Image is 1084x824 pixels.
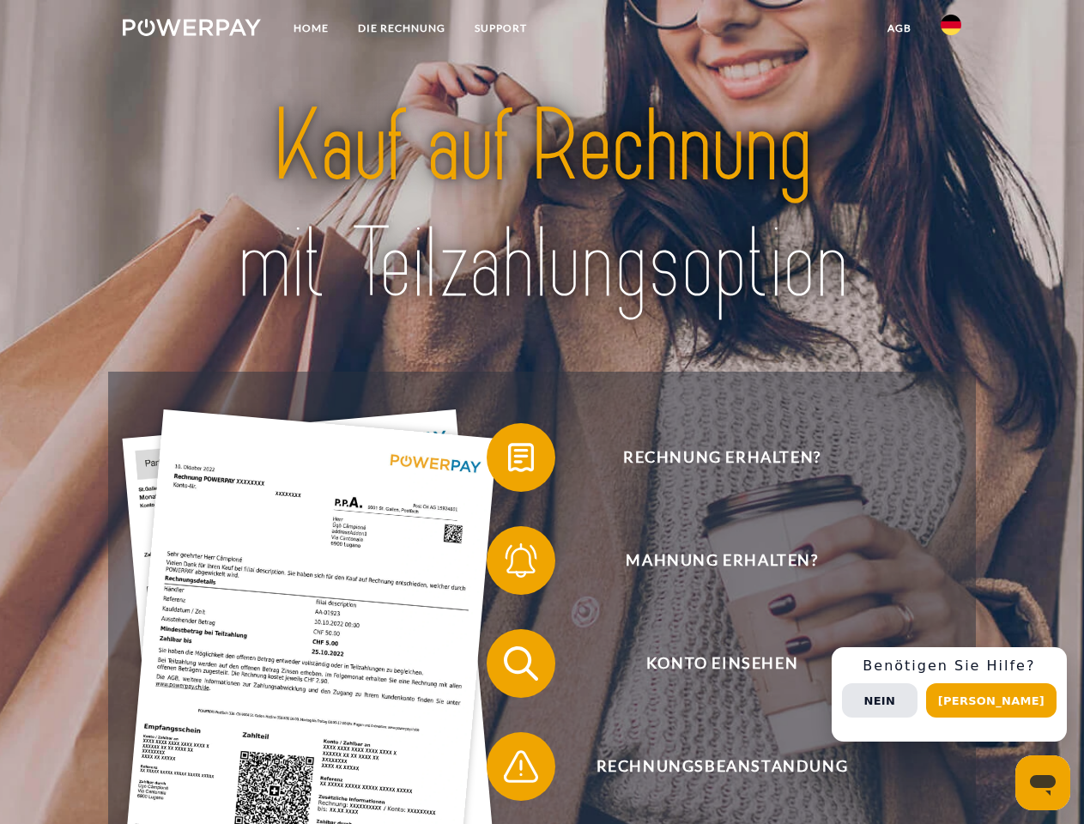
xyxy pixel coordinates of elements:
a: SUPPORT [460,13,542,44]
button: Rechnungsbeanstandung [487,732,933,801]
button: Rechnung erhalten? [487,423,933,492]
button: Mahnung erhalten? [487,526,933,595]
button: [PERSON_NAME] [926,683,1057,718]
img: logo-powerpay-white.svg [123,19,261,36]
div: Schnellhilfe [832,647,1067,742]
a: Home [279,13,343,44]
img: de [941,15,961,35]
img: title-powerpay_de.svg [164,82,920,329]
img: qb_bell.svg [500,539,542,582]
iframe: Schaltfläche zum Öffnen des Messaging-Fensters [1015,755,1070,810]
img: qb_search.svg [500,642,542,685]
span: Mahnung erhalten? [512,526,932,595]
a: DIE RECHNUNG [343,13,460,44]
span: Rechnungsbeanstandung [512,732,932,801]
img: qb_warning.svg [500,745,542,788]
button: Konto einsehen [487,629,933,698]
span: Konto einsehen [512,629,932,698]
a: agb [873,13,926,44]
span: Rechnung erhalten? [512,423,932,492]
h3: Benötigen Sie Hilfe? [842,657,1057,675]
button: Nein [842,683,917,718]
img: qb_bill.svg [500,436,542,479]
